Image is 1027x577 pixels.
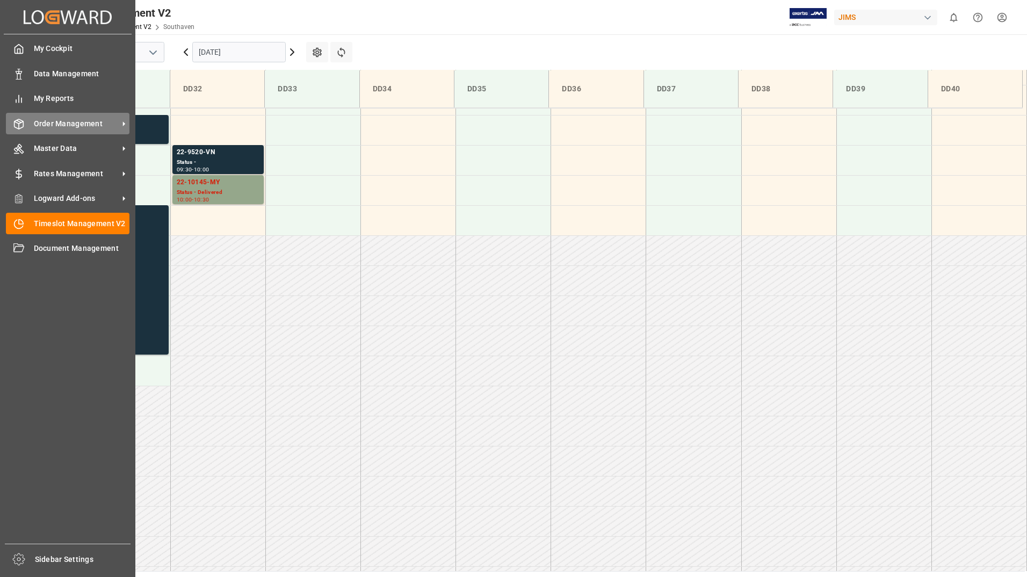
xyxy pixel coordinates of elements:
[177,167,192,172] div: 09:30
[34,143,119,154] span: Master Data
[177,177,259,188] div: 22-10145-MY
[35,554,131,565] span: Sidebar Settings
[34,243,130,254] span: Document Management
[558,79,634,99] div: DD36
[6,238,129,259] a: Document Management
[368,79,445,99] div: DD34
[834,10,937,25] div: JIMS
[194,197,209,202] div: 10:30
[192,167,193,172] div: -
[834,7,942,27] button: JIMS
[747,79,824,99] div: DD38
[34,193,119,204] span: Logward Add-ons
[6,38,129,59] a: My Cockpit
[177,158,259,167] div: Status -
[177,188,259,197] div: Status - Delivered
[966,5,990,30] button: Help Center
[653,79,729,99] div: DD37
[273,79,350,99] div: DD33
[144,44,161,61] button: open menu
[194,167,209,172] div: 10:00
[937,79,1014,99] div: DD40
[463,79,540,99] div: DD35
[842,79,918,99] div: DD39
[192,42,286,62] input: DD-MM-YYYY
[177,147,259,158] div: 22-9520-VN
[34,68,130,80] span: Data Management
[34,93,130,104] span: My Reports
[34,218,130,229] span: Timeslot Management V2
[34,43,130,54] span: My Cockpit
[790,8,827,27] img: Exertis%20JAM%20-%20Email%20Logo.jpg_1722504956.jpg
[942,5,966,30] button: show 0 new notifications
[177,197,192,202] div: 10:00
[34,168,119,179] span: Rates Management
[6,63,129,84] a: Data Management
[6,213,129,234] a: Timeslot Management V2
[192,197,193,202] div: -
[34,118,119,129] span: Order Management
[6,88,129,109] a: My Reports
[179,79,256,99] div: DD32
